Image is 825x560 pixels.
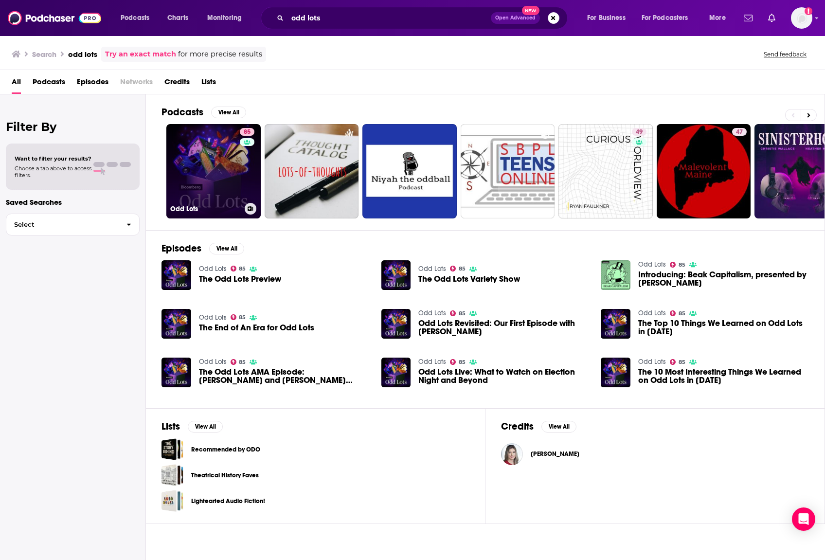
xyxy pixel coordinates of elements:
img: The 10 Most Interesting Things We Learned on Odd Lots in 2024 [601,358,630,387]
span: 85 [239,315,246,320]
img: Podchaser - Follow, Share and Rate Podcasts [8,9,101,27]
span: Recommended by ODO [161,438,183,460]
span: For Podcasters [642,11,688,25]
a: 85 [670,359,685,365]
a: The Top 10 Things We Learned on Odd Lots in 2023 [638,319,809,336]
button: View All [188,421,223,433]
span: New [522,6,539,15]
a: Show notifications dropdown [764,10,779,26]
h2: Filter By [6,120,140,134]
img: The Odd Lots Variety Show [381,260,411,290]
span: Choose a tab above to access filters. [15,165,91,179]
a: Theatrical History Faves [161,464,183,486]
a: 85 [240,128,254,136]
a: CreditsView All [501,420,576,433]
a: PodcastsView All [161,106,246,118]
a: Lists [201,74,216,94]
img: The End of An Era for Odd Lots [161,309,191,339]
img: The Top 10 Things We Learned on Odd Lots in 2023 [601,309,630,339]
img: The Odd Lots AMA Episode: Tracy and Joe Answer Listener Questions [161,358,191,387]
span: More [709,11,726,25]
a: Credits [164,74,190,94]
a: Recommended by ODO [191,444,260,455]
a: The End of An Era for Odd Lots [199,324,314,332]
img: Introducing: Beak Capitalism, presented by Odd Lots [601,260,630,290]
a: Introducing: Beak Capitalism, presented by Odd Lots [638,271,809,287]
h3: Search [32,50,56,59]
img: Tracy Alloway [501,443,523,465]
span: The Top 10 Things We Learned on Odd Lots in [DATE] [638,319,809,336]
a: Odd Lots [638,358,666,366]
svg: Add a profile image [805,7,812,15]
button: Tracy AllowayTracy Alloway [501,438,809,470]
a: Odd Lots Live: What to Watch on Election Night and Beyond [418,368,589,384]
button: open menu [114,10,162,26]
a: Charts [161,10,194,26]
a: The 10 Most Interesting Things We Learned on Odd Lots in 2024 [638,368,809,384]
span: 85 [239,267,246,271]
button: open menu [635,10,702,26]
span: [PERSON_NAME] [531,450,579,458]
span: Episodes [77,74,108,94]
img: Odd Lots Live: What to Watch on Election Night and Beyond [381,358,411,387]
a: Odd Lots [418,265,446,273]
a: The Odd Lots Variety Show [418,275,520,283]
a: 85Odd Lots [166,124,261,218]
a: 85 [450,310,466,316]
span: Charts [167,11,188,25]
img: User Profile [791,7,812,29]
span: The Odd Lots AMA Episode: [PERSON_NAME] and [PERSON_NAME] Listener Questions [199,368,370,384]
button: Show profile menu [791,7,812,29]
a: 85 [450,359,466,365]
a: 85 [450,266,466,271]
span: Logged in as HaileeShanahan [791,7,812,29]
a: 85 [231,266,246,271]
span: 85 [459,267,466,271]
a: 85 [231,359,246,365]
button: Open AdvancedNew [491,12,540,24]
a: Odd Lots [418,309,446,317]
a: EpisodesView All [161,242,244,254]
span: The Odd Lots Preview [199,275,281,283]
span: for more precise results [178,49,262,60]
a: ListsView All [161,420,223,433]
a: All [12,74,21,94]
span: For Business [587,11,626,25]
button: open menu [200,10,254,26]
a: Odd Lots [638,260,666,269]
span: Networks [120,74,153,94]
span: Podcasts [121,11,149,25]
p: Saved Searches [6,198,140,207]
a: Odd Lots [199,313,227,322]
a: Theatrical History Faves [191,470,259,481]
span: Open Advanced [495,16,536,20]
a: The Odd Lots AMA Episode: Tracy and Joe Answer Listener Questions [199,368,370,384]
button: Send feedback [761,50,809,58]
button: Select [6,214,140,235]
a: Lightearted Audio Fiction! [161,490,183,512]
a: Odd Lots [199,265,227,273]
span: 85 [459,360,466,364]
a: Podcasts [33,74,65,94]
a: Tracy Alloway [531,450,579,458]
span: 49 [636,127,643,137]
a: 49 [632,128,646,136]
h3: Odd Lots [170,205,241,213]
a: Show notifications dropdown [740,10,756,26]
a: 49 [558,124,653,218]
button: View All [541,421,576,433]
a: Odd Lots Revisited: Our First Episode with Tom Keene [381,309,411,339]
